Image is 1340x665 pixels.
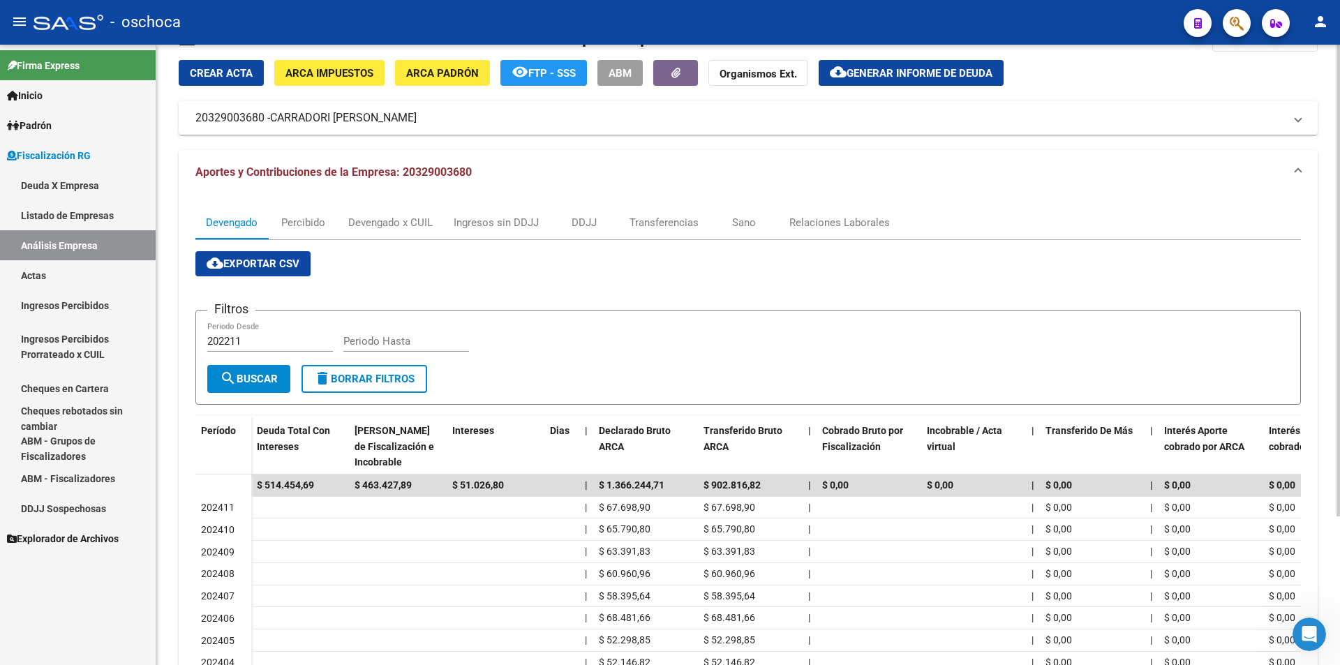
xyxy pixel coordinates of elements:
span: $ 52.298,85 [599,634,650,645]
span: $ 0,00 [1164,568,1191,579]
mat-icon: cloud_download [207,255,223,271]
span: $ 0,00 [1045,590,1072,602]
span: $ 0,00 [1269,546,1295,557]
datatable-header-cell: | [579,416,593,477]
span: 202408 [201,568,234,579]
div: Sano [732,215,756,230]
span: | [1032,502,1034,513]
strong: Organismos Ext. [720,68,797,80]
div: Transferencias [630,215,699,230]
span: Dias [550,425,569,436]
span: | [585,568,587,579]
datatable-header-cell: Transferido Bruto ARCA [698,416,803,477]
button: Exportar CSV [195,251,311,276]
span: | [585,479,588,491]
datatable-header-cell: Dias [544,416,579,477]
button: Crear Acta [179,60,264,86]
div: Relaciones Laborales [789,215,890,230]
span: | [808,634,810,645]
span: $ 1.366.244,71 [599,479,664,491]
span: Inicio [7,88,43,103]
span: $ 0,00 [1164,590,1191,602]
span: 202405 [201,635,234,646]
span: | [808,502,810,513]
span: $ 0,00 [1045,546,1072,557]
span: | [808,612,810,623]
span: Interés Aporte cobrado por ARCA [1164,425,1244,452]
span: | [1150,568,1152,579]
span: $ 0,00 [1164,612,1191,623]
div: DDJJ [572,215,597,230]
span: | [1150,523,1152,535]
datatable-header-cell: | [1026,416,1040,477]
span: $ 68.481,66 [703,612,755,623]
mat-panel-title: 20329003680 - [195,110,1284,126]
span: Padrón [7,118,52,133]
h3: Filtros [207,299,255,319]
div: Percibido [281,215,325,230]
datatable-header-cell: Incobrable / Acta virtual [921,416,1026,477]
span: | [1032,479,1034,491]
button: ARCA Impuestos [274,60,385,86]
mat-icon: delete [314,370,331,387]
span: $ 0,00 [1269,479,1295,491]
span: ARCA Impuestos [285,67,373,80]
span: $ 67.698,90 [599,502,650,513]
span: Transferido De Más [1045,425,1133,436]
mat-icon: remove_red_eye [512,63,528,80]
datatable-header-cell: Deuda Bruta Neto de Fiscalización e Incobrable [349,416,447,477]
span: $ 0,00 [927,479,953,491]
span: $ 67.698,90 [703,502,755,513]
span: $ 0,00 [1045,634,1072,645]
span: | [1032,546,1034,557]
span: Borrar Filtros [314,373,415,385]
span: $ 58.395,64 [703,590,755,602]
datatable-header-cell: Deuda Total Con Intereses [251,416,349,477]
span: FTP - SSS [528,67,576,80]
span: 202409 [201,546,234,558]
span: $ 0,00 [1164,634,1191,645]
span: Aportes y Contribuciones de la Empresa: 20329003680 [195,165,472,179]
span: Firma Express [7,58,80,73]
span: $ 52.298,85 [703,634,755,645]
button: Generar informe de deuda [819,60,1004,86]
span: 202410 [201,524,234,535]
span: | [585,546,587,557]
span: $ 0,00 [1269,523,1295,535]
span: 202406 [201,613,234,624]
span: Buscar [220,373,278,385]
datatable-header-cell: Interés Aporte cobrado por ARCA [1159,416,1263,477]
span: | [1150,612,1152,623]
span: 202407 [201,590,234,602]
div: Ingresos sin DDJJ [454,215,539,230]
span: $ 0,00 [1045,502,1072,513]
iframe: Intercom live chat [1293,618,1326,651]
datatable-header-cell: Declarado Bruto ARCA [593,416,698,477]
span: $ 0,00 [1269,568,1295,579]
span: | [808,590,810,602]
span: Generar informe de deuda [847,67,992,80]
span: Incobrable / Acta virtual [927,425,1002,452]
div: Devengado [206,215,258,230]
span: | [1150,502,1152,513]
span: 202411 [201,502,234,513]
span: | [1032,425,1034,436]
span: | [1032,523,1034,535]
button: Organismos Ext. [708,60,808,86]
span: Transferido Bruto ARCA [703,425,782,452]
span: Fiscalización RG [7,148,91,163]
span: $ 60.960,96 [599,568,650,579]
span: | [585,590,587,602]
span: $ 63.391,83 [703,546,755,557]
span: | [585,502,587,513]
span: Intereses [452,425,494,436]
span: $ 0,00 [1164,479,1191,491]
span: $ 60.960,96 [703,568,755,579]
span: | [1150,590,1152,602]
span: $ 0,00 [1269,590,1295,602]
button: Buscar [207,365,290,393]
span: Exportar CSV [207,257,299,270]
mat-icon: search [220,370,237,387]
datatable-header-cell: Cobrado Bruto por Fiscalización [817,416,921,477]
span: | [1032,634,1034,645]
